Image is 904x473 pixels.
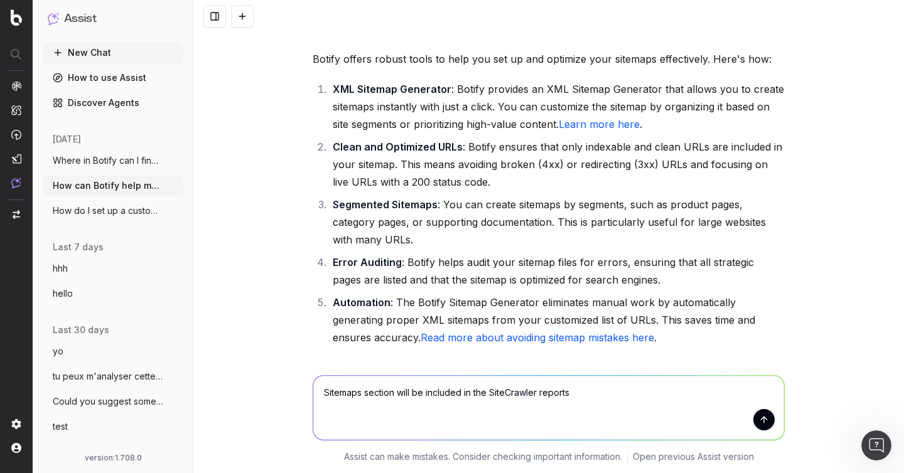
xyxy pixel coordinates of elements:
img: Setting [11,419,21,429]
img: Activation [11,129,21,140]
button: test [43,417,183,437]
a: Learn more here [559,118,640,130]
li: : The Botify Sitemap Generator eliminates manual work by automatically generating proper XML site... [329,294,785,346]
a: Discover Agents [43,93,183,113]
textarea: Sitemaps section will be included in the SiteCrawler reports [313,376,784,440]
button: hhh [43,258,183,279]
button: Could you suggest some relative keywords [43,391,183,412]
img: Studio [11,154,21,164]
strong: Segmented Sitemaps [333,198,438,211]
li: : Botify ensures that only indexable and clean URLs are included in your sitemap. This means avoi... [329,138,785,191]
div: Fermer [401,5,424,28]
strong: Automation [333,296,390,309]
li: : Botify provides an XML Sitemap Generator that allows you to create sitemaps instantly with just... [329,80,785,133]
strong: Clean and Optimized URLs [333,141,463,153]
span: How do I set up a custom alert in Botify [53,205,163,217]
span: last 7 days [53,241,104,253]
h1: Assist [64,10,97,28]
a: Open previous Assist version [633,450,754,463]
span: Where in Botify can I find a chart on co [53,154,163,167]
button: yo [43,341,183,361]
img: Assist [11,178,21,188]
img: Intelligence [11,105,21,115]
span: hhh [53,262,68,275]
span: last 30 days [53,324,109,336]
button: go back [8,5,32,29]
span: yo [53,345,63,358]
li: : Botify helps audit your sitemap files for errors, ensuring that all strategic pages are listed ... [329,253,785,289]
p: By using Botify's tools, you can ensure that your sitemaps are accurate, clean, and optimized to ... [313,359,785,394]
span: tu peux m'analyser cette page : https:// [53,370,163,383]
p: Assist can make mistakes. Consider checking important information. [344,450,622,463]
strong: Error Auditing [333,256,402,268]
a: Read more about avoiding sitemap mistakes here [421,331,654,344]
div: version: 1.708.0 [48,453,178,463]
button: How do I set up a custom alert in Botify [43,201,183,221]
img: Switch project [13,210,20,219]
strong: XML Sitemap Generator [333,83,451,95]
span: How can Botify help me set up my sitemap [53,179,163,192]
li: : You can create sitemaps by segments, such as product pages, category pages, or supporting docum... [329,196,785,248]
button: Assist [48,10,178,28]
button: tu peux m'analyser cette page : https:// [43,366,183,386]
span: [DATE] [53,133,81,146]
a: How to use Assist [43,68,183,88]
img: Assist [48,13,59,24]
button: New Chat [43,43,183,63]
img: Botify logo [11,9,22,26]
button: hello [43,284,183,304]
iframe: Intercom live chat [861,430,891,460]
button: How can Botify help me set up my sitemap [43,176,183,196]
img: Analytics [11,81,21,91]
button: Where in Botify can I find a chart on co [43,151,183,171]
p: Botify offers robust tools to help you set up and optimize your sitemaps effectively. Here's how: [313,50,785,68]
span: test [53,420,68,433]
span: Could you suggest some relative keywords [53,395,163,408]
img: My account [11,443,21,453]
button: Réduire la fenêtre [377,5,401,29]
span: hello [53,287,73,300]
